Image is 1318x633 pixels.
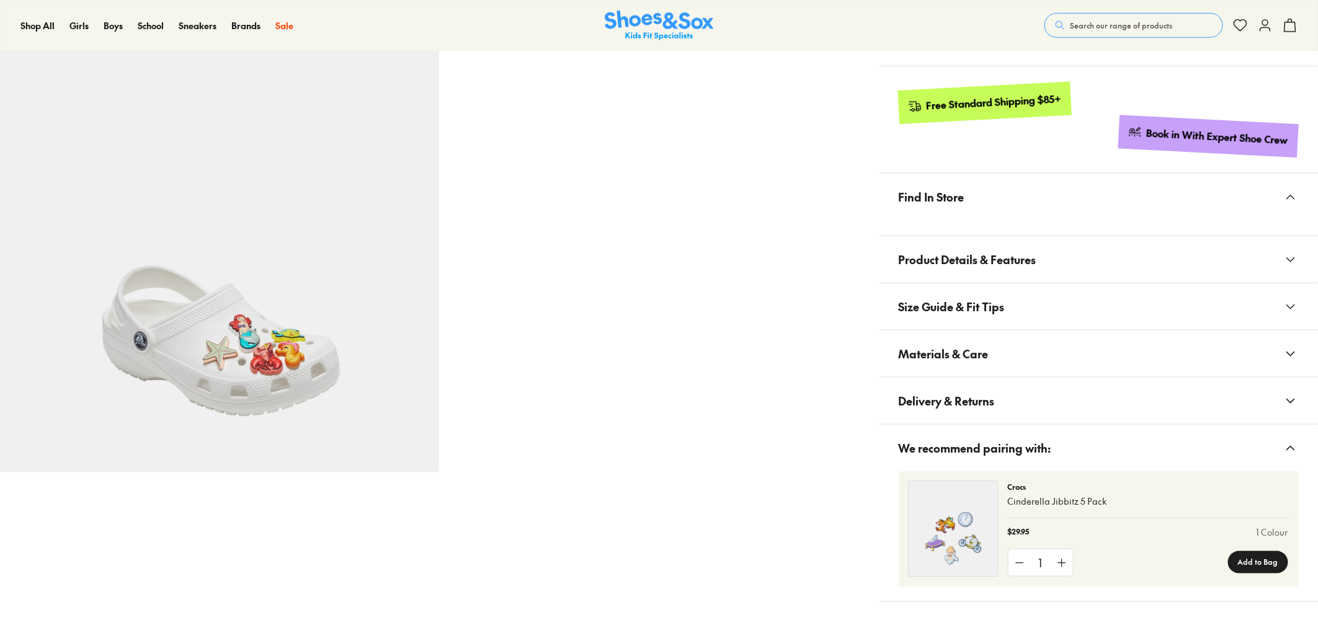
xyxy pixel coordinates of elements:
[275,19,293,32] a: Sale
[899,335,989,372] span: Materials & Care
[69,19,89,32] a: Girls
[879,378,1318,424] button: Delivery & Returns
[179,19,216,32] a: Sneakers
[1257,526,1288,539] a: 1 Colour
[899,288,1005,325] span: Size Guide & Fit Tips
[1044,13,1223,38] button: Search our range of products
[899,430,1051,466] span: We recommend pairing with:
[899,241,1036,278] span: Product Details & Features
[899,220,1298,221] iframe: Find in Store
[1008,481,1288,492] p: Crocs
[879,283,1318,330] button: Size Guide & Fit Tips
[899,179,964,215] span: Find In Store
[1118,115,1299,158] a: Book in With Expert Shoe Crew
[1008,495,1288,508] p: Cinderella Jibbitz 5 Pack
[104,19,123,32] a: Boys
[879,236,1318,283] button: Product Details & Features
[605,11,714,41] img: SNS_Logo_Responsive.svg
[909,481,998,577] img: 4-554087_1
[1031,549,1051,576] div: 1
[20,19,55,32] a: Shop All
[1146,126,1289,148] div: Book in With Expert Shoe Crew
[899,383,995,419] span: Delivery & Returns
[879,174,1318,220] button: Find In Store
[897,82,1071,124] a: Free Standard Shipping $85+
[138,19,164,32] a: School
[925,92,1061,113] div: Free Standard Shipping $85+
[231,19,260,32] a: Brands
[605,11,714,41] a: Shoes & Sox
[879,330,1318,377] button: Materials & Care
[1008,526,1030,539] p: $29.95
[879,425,1318,471] button: We recommend pairing with:
[1070,20,1172,31] span: Search our range of products
[1228,551,1288,573] button: Add to Bag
